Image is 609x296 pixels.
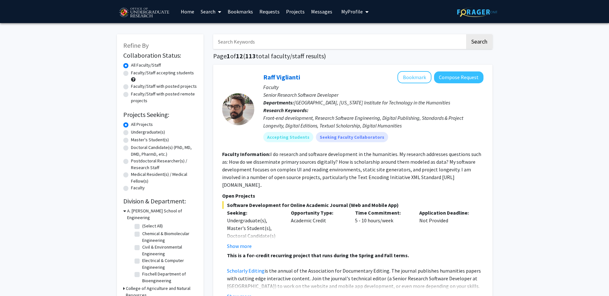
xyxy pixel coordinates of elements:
[457,7,497,17] img: ForagerOne Logo
[419,209,474,217] p: Application Deadline:
[263,91,483,99] p: Senior Research Software Developer
[414,209,479,250] div: Not Provided
[291,209,345,217] p: Opportunity Type:
[131,158,197,171] label: Postdoctoral Researcher(s) / Research Staff
[131,129,165,136] label: Undergraduate(s)
[213,52,492,60] h1: Page of ( total faculty/staff results)
[131,136,169,143] label: Master's Student(s)
[142,244,196,257] label: Civil & Environmental Engineering
[263,114,483,129] div: Front-end development, Research Software Engineering, Digital Publishing, Standards & Project Lon...
[263,83,483,91] p: Faculty
[350,209,414,250] div: 5 - 10 hours/week
[197,0,224,23] a: Search
[131,121,153,128] label: All Projects
[256,0,283,23] a: Requests
[227,209,282,217] p: Seeking:
[222,151,481,188] fg-read-more: I do research and software development in the humanities. My research addresses questions such as...
[283,0,308,23] a: Projects
[127,208,197,221] h3: A. [PERSON_NAME] School of Engineering
[227,52,230,60] span: 1
[355,209,410,217] p: Time Commitment:
[123,197,197,205] h2: Division & Department:
[123,52,197,59] h2: Collaboration Status:
[123,41,149,49] span: Refine By
[308,0,335,23] a: Messages
[294,99,450,106] span: [GEOGRAPHIC_DATA], [US_STATE] Institute for Technology in the Humanities
[227,267,265,274] a: Scholarly Editing
[123,111,197,119] h2: Projects Seeking:
[142,257,196,271] label: Electrical & Computer Engineering
[131,144,197,158] label: Doctoral Candidate(s) (PhD, MD, DMD, PharmD, etc.)
[131,70,194,76] label: Faculty/Staff accepting students
[142,223,163,229] label: (Select All)
[131,91,197,104] label: Faculty/Staff with posted remote projects
[131,62,161,69] label: All Faculty/Staff
[263,107,309,113] b: Research Keywords:
[434,71,483,83] button: Compose Request to Raff Viglianti
[222,151,270,157] b: Faculty Information:
[466,34,492,49] button: Search
[178,0,197,23] a: Home
[131,83,197,90] label: Faculty/Staff with posted projects
[227,252,409,259] strong: This is a for-credit recurring project that runs during the Spring and Fall terms.
[131,185,145,191] label: Faculty
[227,242,252,250] button: Show more
[222,192,483,200] p: Open Projects
[5,267,27,291] iframe: Chat
[341,8,363,15] span: My Profile
[245,52,256,60] span: 113
[263,132,313,142] mat-chip: Accepting Students
[142,230,196,244] label: Chemical & Biomolecular Engineering
[117,5,171,21] img: University of Maryland Logo
[227,217,282,255] div: Undergraduate(s), Master's Student(s), Doctoral Candidate(s) (PhD, MD, DMD, PharmD, etc.)
[142,271,196,284] label: Fischell Department of Bioengineering
[286,209,350,250] div: Academic Credit
[316,132,388,142] mat-chip: Seeking Faculty Collaborators
[397,71,431,83] button: Add Raff Viglianti to Bookmarks
[263,99,294,106] b: Departments:
[222,201,483,209] span: Software Development for Online Academic Journal (Web and Mobile App)
[263,73,300,81] a: Raff Viglianti
[236,52,243,60] span: 12
[213,34,465,49] input: Search Keywords
[224,0,256,23] a: Bookmarks
[131,171,197,185] label: Medical Resident(s) / Medical Fellow(s)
